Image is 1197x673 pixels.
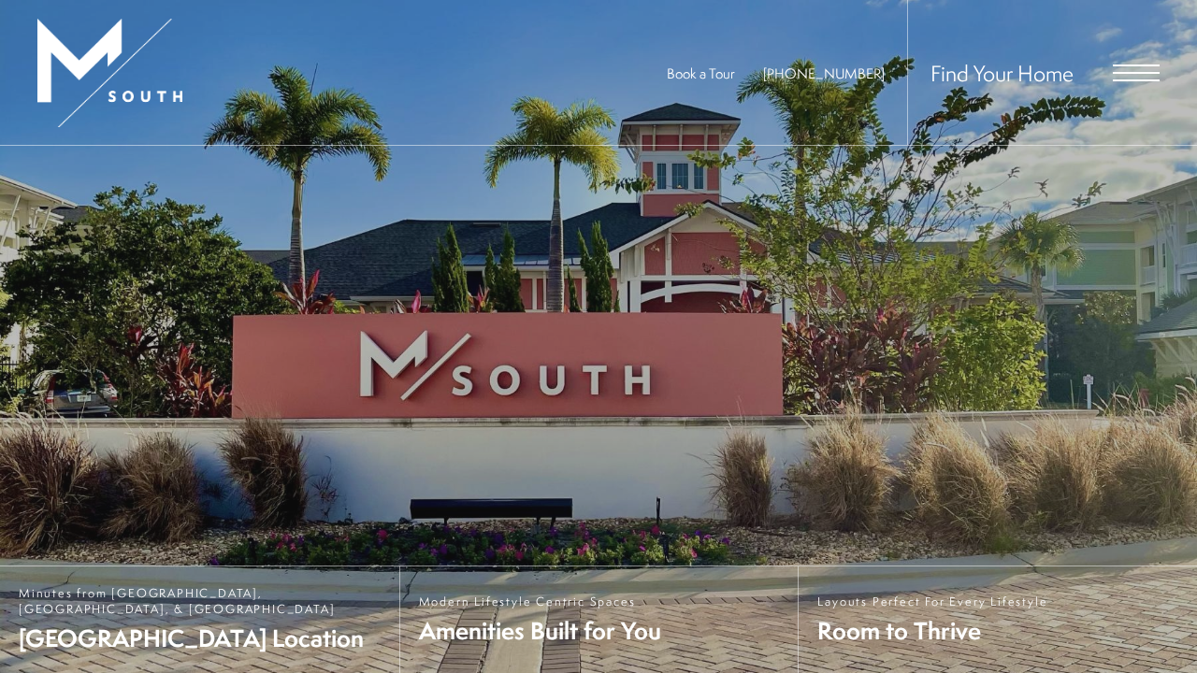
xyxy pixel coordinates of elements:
a: Call Us at 813-570-8014 [763,64,885,83]
span: Minutes from [GEOGRAPHIC_DATA], [GEOGRAPHIC_DATA], & [GEOGRAPHIC_DATA] [19,585,381,617]
img: MSouth [37,19,182,127]
span: [GEOGRAPHIC_DATA] Location [19,622,381,654]
span: [PHONE_NUMBER] [763,64,885,83]
a: Find Your Home [930,58,1074,88]
a: Book a Tour [667,64,735,83]
button: Open Menu [1113,64,1160,81]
